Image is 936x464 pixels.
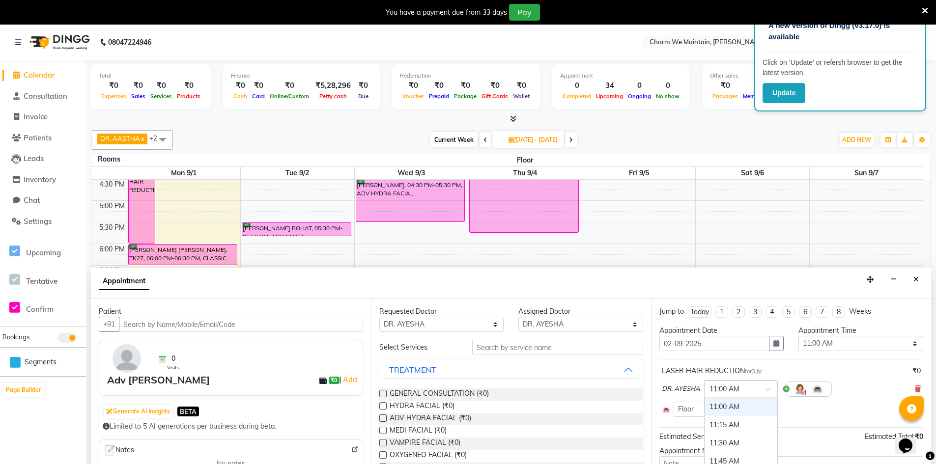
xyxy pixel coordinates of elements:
[768,20,912,42] p: A new version of Dingg (v3.17.0) is available
[390,388,489,401] span: GENERAL CONSULTATION (₹0)
[705,434,777,452] div: 11:30 AM
[749,306,762,318] li: 3
[231,80,250,91] div: ₹0
[752,368,762,375] span: 3 hr
[2,195,84,206] a: Chat
[24,175,56,184] span: Inventory
[329,377,339,384] span: ₹0
[715,306,728,318] li: 1
[799,306,812,318] li: 6
[390,425,447,437] span: MEDI FACIAL (₹0)
[740,93,780,100] span: Memberships
[659,326,784,336] div: Appointment Date
[511,80,532,91] div: ₹0
[511,93,532,100] span: Wallet
[426,93,452,100] span: Prepaid
[356,93,371,100] span: Due
[2,91,84,102] a: Consultation
[390,450,467,462] span: OXYGENEO FACIAL (₹0)
[390,413,471,425] span: ADV HYDRA FACIAL (₹0)
[97,201,127,211] div: 5:00 PM
[560,80,594,91] div: 0
[26,248,61,257] span: Upcoming
[97,222,127,233] div: 5:30 PM
[745,368,762,375] small: for
[148,93,174,100] span: Services
[2,216,84,227] a: Settings
[99,72,203,80] div: Total
[662,366,762,376] div: LASER HAIR REDUCTION
[99,306,363,317] div: Patient
[710,93,740,100] span: Packages
[426,80,452,91] div: ₹0
[129,93,148,100] span: Sales
[452,80,479,91] div: ₹0
[662,405,671,414] img: Interior.png
[400,80,426,91] div: ₹0
[625,80,653,91] div: 0
[842,136,871,143] span: ADD NEW
[97,179,127,190] div: 4:30 PM
[174,93,203,100] span: Products
[852,167,880,179] a: September 7, 2025
[3,383,44,397] button: Page Builder
[127,154,924,166] span: Floor
[171,354,175,364] span: 0
[509,4,540,21] button: Pay
[26,276,57,286] span: Tentative
[341,374,359,385] a: Add
[659,306,684,317] div: Jump to
[390,401,454,413] span: HYDRA FACIAL (₹0)
[250,80,267,91] div: ₹0
[167,364,179,371] span: Visits
[148,80,174,91] div: ₹0
[479,80,511,91] div: ₹0
[99,80,129,91] div: ₹0
[832,306,845,318] li: 8
[129,80,148,91] div: ₹0
[99,273,149,290] span: Appointment
[705,416,777,434] div: 11:15 AM
[26,304,54,314] span: Confirm
[430,132,478,147] span: Current Week
[690,307,709,317] div: Today
[659,336,769,351] input: yyyy-mm-dd
[312,80,355,91] div: ₹5,28,296
[895,425,926,454] iframe: chat widget
[25,28,92,56] img: logo
[284,167,311,179] a: September 2, 2025
[2,174,84,186] a: Inventory
[113,344,141,373] img: avatar
[24,154,44,163] span: Leads
[511,167,539,179] a: September 4, 2025
[169,167,199,179] a: September 1, 2025
[2,133,84,144] a: Patients
[739,167,766,179] a: September 6, 2025
[472,340,643,355] input: Search by service name
[710,72,869,80] div: Other sales
[506,136,560,143] span: [DATE] - [DATE]
[250,93,267,100] span: Card
[356,180,465,221] div: [PERSON_NAME], 04:30 PM-05:30 PM, ADV HYDRA FACIAL
[740,80,780,91] div: ₹0
[99,93,129,100] span: Expenses
[386,7,507,18] div: You have a payment due from 33 days
[912,366,921,376] div: ₹0
[659,432,735,441] span: Estimated Service Time:
[705,398,777,416] div: 11:00 AM
[91,154,127,164] div: Rooms
[97,244,127,254] div: 6:00 PM
[627,167,651,179] a: September 5, 2025
[103,421,359,432] div: Limited to 5 AI generations per business during beta.
[400,93,426,100] span: Voucher
[816,306,828,318] li: 7
[662,384,700,394] span: DR. AYESHA
[267,93,312,100] span: Online/Custom
[24,133,52,142] span: Patients
[99,317,119,332] button: +91
[24,217,52,226] span: Settings
[653,80,682,91] div: 0
[763,57,918,78] p: Click on ‘Update’ or refersh browser to get the latest version.
[653,93,682,100] span: No show
[849,306,871,317] div: Weeks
